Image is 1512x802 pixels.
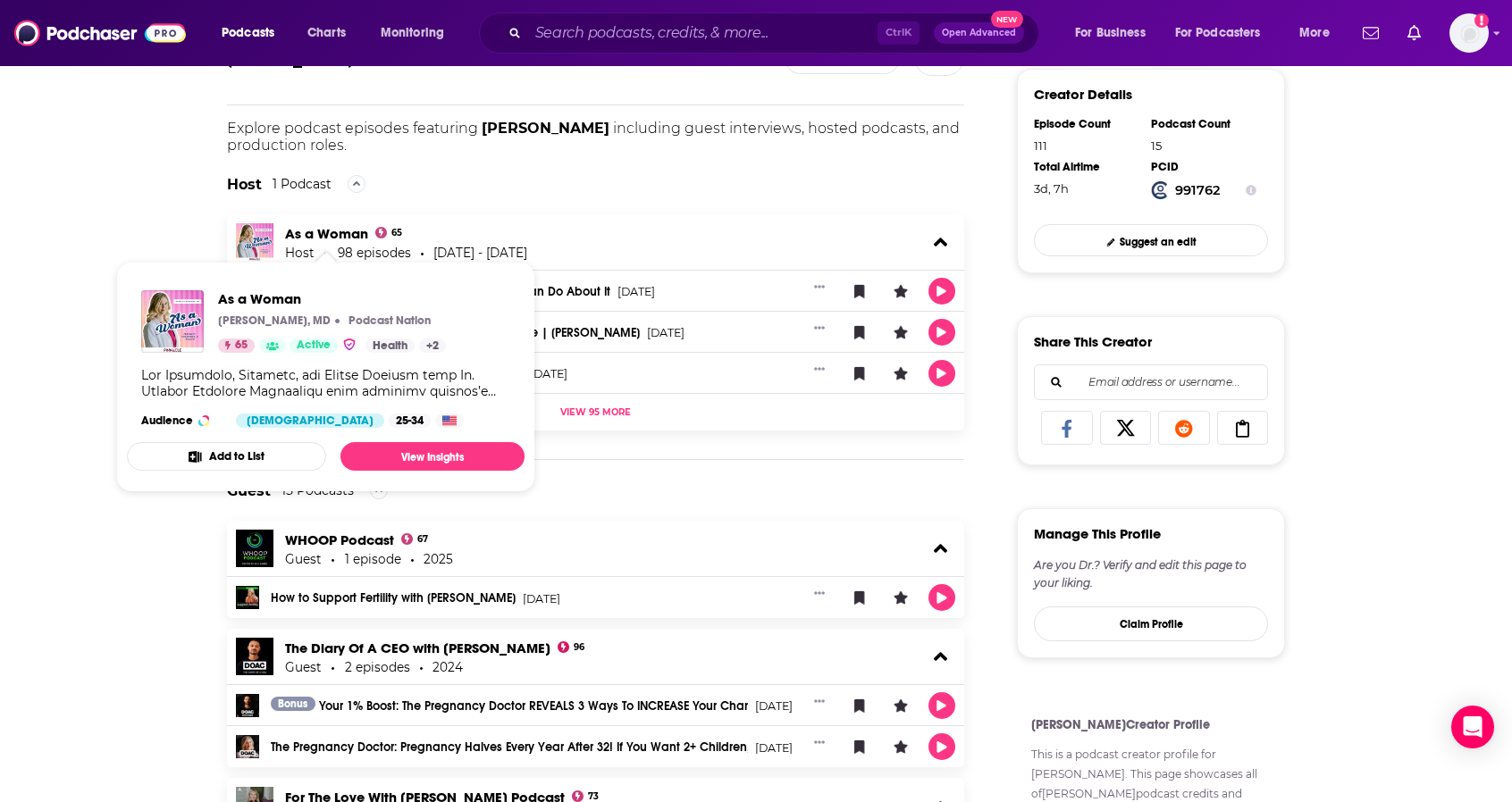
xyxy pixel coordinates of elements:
img: Podchaser - Follow, Share and Rate Podcasts [14,16,186,50]
img: Your 1% Boost: The Pregnancy Doctor REVEALS 3 Ways To INCREASE Your Chances Of Pregnancy NATURALLY [236,694,259,717]
span: Logged in as megcassidy [1449,13,1489,53]
button: open menu [209,19,298,47]
button: Play [928,733,955,760]
span: 79 hours, 32 minutes, 18 seconds [1034,181,1069,196]
img: Podchaser Creator ID logo [1151,181,1169,199]
button: Show More Button [807,360,832,378]
span: Bonus [278,698,307,709]
div: [DEMOGRAPHIC_DATA] [236,414,384,428]
button: Bookmark Episode [846,584,873,611]
span: [DATE] [755,697,793,717]
button: Leave a Rating [887,278,914,305]
img: How to Support Fertility with Dr. Natalie Crawford [236,586,259,609]
p: Explore podcast episodes featuring including guest interviews, hosted podcasts, and production ro... [227,120,964,154]
div: The Host is the on-air master of ceremonies of the podcast and a consistent presence on every epi... [227,154,964,214]
span: 73 [588,793,599,800]
span: Open Advanced [942,29,1016,38]
a: Copy Link [1217,411,1269,445]
div: Are you Dr.? Verify and edit this page to your liking. [1034,556,1268,592]
span: [DATE] [530,368,567,380]
img: As a Woman [141,290,204,353]
span: New [991,11,1023,28]
div: The Guest is an outside party who makes an on-air appearance on an episode, often as a participan... [227,460,964,521]
span: For Podcasters [1175,21,1261,46]
button: Play [928,584,955,611]
button: Play [928,278,955,305]
a: Show notifications dropdown [1356,18,1386,48]
div: 25-34 [389,414,431,428]
a: How to Support Fertility with [PERSON_NAME] [271,592,516,605]
button: Bookmark Episode [846,360,873,387]
a: 67 [401,533,428,545]
button: Bookmark Episode [846,319,873,346]
a: Suggest an edit [1034,224,1268,255]
span: View 95 more [560,406,631,418]
button: Show More Button [807,584,832,602]
span: Ctrl K [878,21,920,45]
a: As a Woman [218,290,446,307]
a: Charts [296,19,357,47]
button: Leave a Rating [887,360,914,387]
button: open menu [368,19,467,47]
span: 67 [417,536,428,543]
button: Open AdvancedNew [934,22,1024,44]
div: Search followers [1034,364,1268,400]
a: View Insights [340,442,525,471]
img: WHOOP Podcast [236,530,273,567]
button: Leave a Rating [887,692,914,719]
div: Lor Ipsumdolo, Sitametc, adi Elitse Doeiusm temp In. Utlabor Etdolore Magnaaliqu enim adminimv qu... [141,367,510,399]
a: Share on Reddit [1158,411,1210,445]
span: More [1299,21,1330,46]
div: 1 Podcast [273,176,332,192]
a: The Pregnancy Doctor: Pregnancy Halves Every Year After 32! If You Want 2+ Children, You Need To ... [271,741,748,754]
span: Charts [307,21,346,46]
a: Your 1% Boost: The Pregnancy Doctor REVEALS 3 Ways To INCREASE Your Chances Of Pregnancy NATURALLY [319,697,748,717]
img: The Diary Of A CEO with Steven Bartlett [236,638,273,675]
div: 111 [1034,138,1139,153]
button: Show More Button [807,319,832,337]
button: Bookmark Episode [846,733,873,760]
button: open menu [1163,19,1287,47]
a: 73 [572,790,599,802]
div: PCID [1151,160,1256,174]
h3: Share This Creator [1034,333,1152,350]
img: The Pregnancy Doctor: Pregnancy Halves Every Year After 32! If You Want 2+ Children, You Need To ... [236,735,259,758]
div: 15 [1151,138,1256,153]
button: Leave a Rating [887,584,914,611]
button: Bookmark Episode [846,692,873,719]
button: Show More Button [807,692,832,710]
span: For Business [1075,21,1146,46]
a: Health [365,338,415,353]
h4: [PERSON_NAME] Creator Profile [1031,717,1271,732]
span: [PERSON_NAME] [482,120,609,137]
a: +2 [419,338,446,353]
p: Podcast Nation [349,313,431,328]
a: Share on X/Twitter [1100,411,1152,445]
a: As a Woman [285,225,368,242]
a: 96 [558,641,584,653]
button: Play [928,692,955,719]
button: Play [928,319,955,346]
button: Show More Button [807,278,832,296]
span: [DATE] [617,286,655,298]
a: The Diary Of A CEO with Steven Bartlett [285,639,550,656]
button: open menu [1063,19,1168,47]
img: verified Badge [342,337,357,352]
button: Add to List [127,442,326,471]
a: [PERSON_NAME] [1031,767,1125,781]
div: Episode Count [1034,117,1139,131]
button: Play [928,360,955,387]
button: Show Info [1246,181,1256,199]
button: Show More Button [807,733,832,751]
span: 96 [574,644,584,651]
img: User Profile [1449,13,1489,53]
div: Host 98 episodes [DATE] - [DATE] [285,246,527,260]
span: Monitoring [381,21,444,46]
a: Active [290,338,338,353]
span: [DATE] [523,592,560,605]
span: 65 [235,337,248,355]
a: Podcast NationPodcast Nation [344,313,431,328]
a: 65 [218,338,255,353]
